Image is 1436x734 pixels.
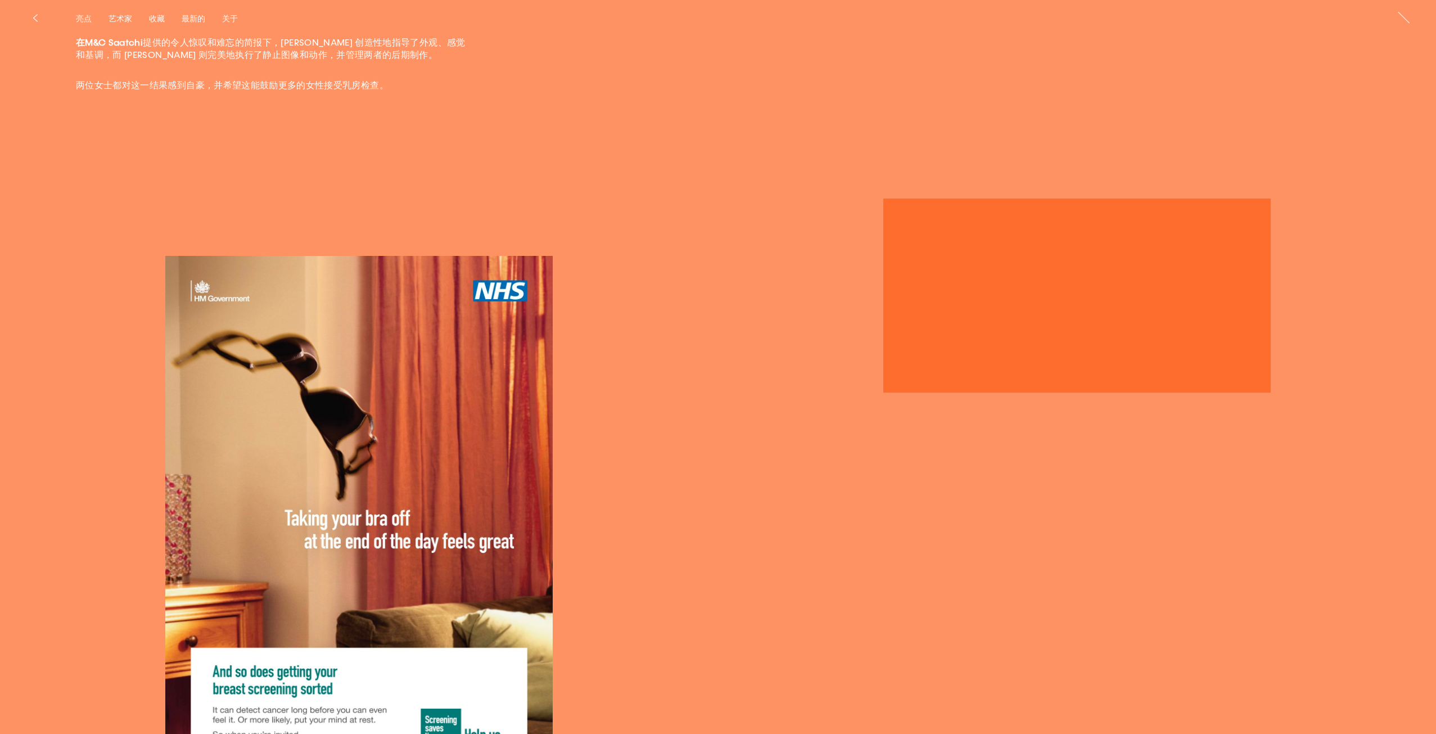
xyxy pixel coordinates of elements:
[76,14,92,24] font: 亮点
[109,14,149,24] button: 艺术家
[76,37,143,48] font: 在M&C Saatchi
[222,14,238,24] font: 关于
[182,14,205,24] font: 最新的
[222,14,255,24] button: 关于
[149,14,165,24] font: 收藏
[109,14,132,24] font: 艺术家
[76,80,389,91] font: 两位女士都对这一结果感到自豪，并希望这能鼓励更多的女性接受乳房检查。
[182,14,222,24] button: 最新的
[76,14,109,24] button: 亮点
[149,14,182,24] button: 收藏
[143,37,272,48] font: 提供的令人惊叹和难忘的简报下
